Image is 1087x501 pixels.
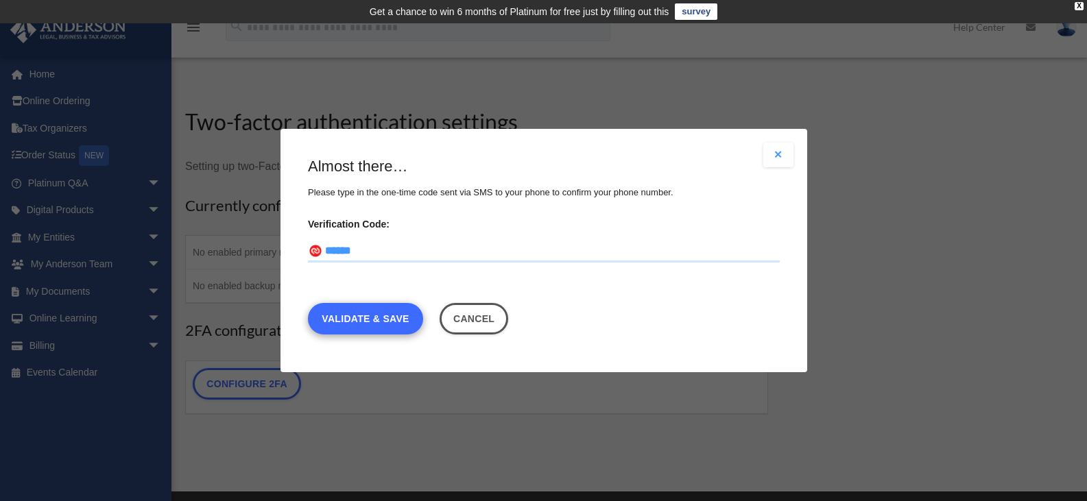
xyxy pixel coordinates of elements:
[308,303,423,334] a: Validate & Save
[763,143,793,167] button: Close modal
[1075,2,1084,10] div: close
[370,3,669,20] div: Get a chance to win 6 months of Platinum for free just by filling out this
[308,241,780,262] input: Verification Code:
[308,156,780,178] h3: Almost there…
[675,3,717,20] a: survey
[308,184,780,201] p: Please type in the one-time code sent via SMS to your phone to confirm your phone number.
[308,215,780,234] label: Verification Code:
[439,303,508,334] button: Close this dialog window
